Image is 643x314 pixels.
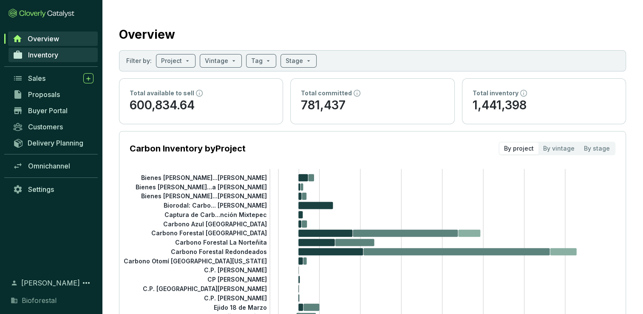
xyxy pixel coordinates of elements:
[151,229,267,237] tspan: Carbono Forestal [GEOGRAPHIC_DATA]
[8,136,98,150] a: Delivery Planning
[28,139,83,147] span: Delivery Planning
[28,34,59,43] span: Overview
[8,120,98,134] a: Customers
[136,183,267,190] tspan: Bienes [PERSON_NAME]...a [PERSON_NAME]
[8,48,98,62] a: Inventory
[8,103,98,118] a: Buyer Portal
[22,295,57,305] span: Bioforestal
[28,162,70,170] span: Omnichannel
[214,303,267,311] tspan: Ejido 18 de Marzo
[28,106,68,115] span: Buyer Portal
[164,211,267,218] tspan: Captura de Carb...nción Mixtepec
[143,285,267,292] tspan: C.P. [GEOGRAPHIC_DATA][PERSON_NAME]
[21,278,80,288] span: [PERSON_NAME]
[499,142,615,155] div: segmented control
[28,123,63,131] span: Customers
[8,159,98,173] a: Omnichannel
[171,248,267,255] tspan: Carbono Forestal Redondeados
[579,143,615,154] div: By stage
[8,87,98,102] a: Proposals
[8,182,98,197] a: Settings
[204,266,267,274] tspan: C.P. [PERSON_NAME]
[119,26,175,43] h2: Overview
[204,294,267,301] tspan: C.P. [PERSON_NAME]
[164,202,267,209] tspan: Biorodal: Carbo... [PERSON_NAME]
[8,31,98,46] a: Overview
[126,57,152,65] p: Filter by:
[301,89,352,97] p: Total committed
[28,51,58,59] span: Inventory
[141,174,267,181] tspan: Bienes [PERSON_NAME]...[PERSON_NAME]
[28,74,45,83] span: Sales
[130,89,194,97] p: Total available to sell
[499,143,538,154] div: By project
[301,97,444,114] p: 781,437
[538,143,579,154] div: By vintage
[8,71,98,86] a: Sales
[175,239,267,246] tspan: Carbono Forestal La Norteñita
[130,143,246,154] p: Carbon Inventory by Project
[473,97,615,114] p: 1,441,398
[28,185,54,194] span: Settings
[473,89,518,97] p: Total inventory
[141,192,267,200] tspan: Bienes [PERSON_NAME]...[PERSON_NAME]
[207,276,267,283] tspan: CP [PERSON_NAME]
[130,97,272,114] p: 600,834.64
[163,220,267,227] tspan: Carbono Azul [GEOGRAPHIC_DATA]
[124,257,267,264] tspan: Carbono Otomí [GEOGRAPHIC_DATA][US_STATE]
[28,90,60,99] span: Proposals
